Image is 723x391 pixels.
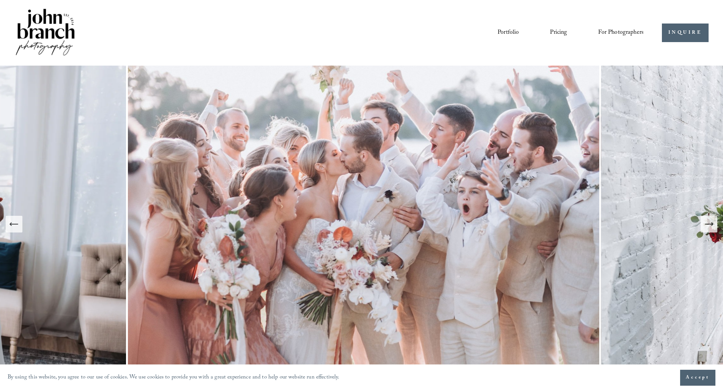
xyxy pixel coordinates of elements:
[598,26,644,39] a: folder dropdown
[550,26,567,39] a: Pricing
[498,26,519,39] a: Portfolio
[662,24,709,42] a: INQUIRE
[680,370,715,386] button: Accept
[6,216,22,232] button: Previous Slide
[8,372,340,383] p: By using this website, you agree to our use of cookies. We use cookies to provide you with a grea...
[598,27,644,39] span: For Photographers
[686,374,710,382] span: Accept
[126,66,601,382] img: A wedding party celebrating outdoors, featuring a bride and groom kissing amidst cheering bridesm...
[701,216,717,232] button: Next Slide
[14,7,76,58] img: John Branch IV Photography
